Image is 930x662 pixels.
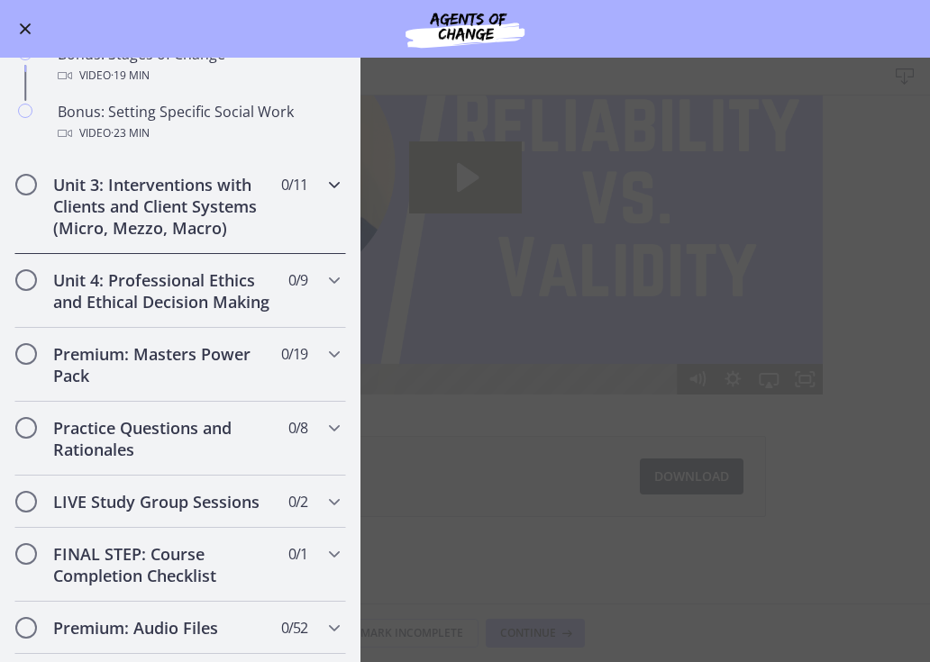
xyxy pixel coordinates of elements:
span: 0 / 52 [281,617,307,639]
span: 0 / 8 [288,417,307,439]
span: 0 / 11 [281,174,307,195]
h2: Premium: Masters Power Pack [53,343,273,386]
h2: Unit 3: Interventions with Clients and Client Systems (Micro, Mezzo, Macro) [53,174,273,239]
button: Play Video: cls55igrkbac72sj7790.mp4 [409,150,522,222]
span: 0 / 9 [288,269,307,291]
div: Bonus: Stages of Change [58,43,339,86]
div: Playbar [190,372,670,403]
button: Mute [679,372,715,403]
img: Agents of Change Social Work Test Prep [357,7,573,50]
h2: Unit 4: Professional Ethics and Ethical Decision Making [53,269,273,313]
div: Video [58,65,339,86]
button: Show settings menu [715,372,751,403]
h2: LIVE Study Group Sessions [53,491,273,512]
span: 0 / 1 [288,543,307,565]
span: · 23 min [111,122,150,144]
h2: FINAL STEP: Course Completion Checklist [53,543,273,586]
h2: Premium: Audio Files [53,617,273,639]
span: · 19 min [111,65,150,86]
button: Fullscreen [787,372,823,403]
button: Enable menu [14,18,36,40]
h2: Practice Questions and Rationales [53,417,273,460]
span: 0 / 19 [281,343,307,365]
button: Play Video [107,372,143,403]
div: Video [58,122,339,144]
div: Bonus: Setting Specific Social Work [58,101,339,144]
span: 0 / 2 [288,491,307,512]
button: Airplay [751,372,787,403]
